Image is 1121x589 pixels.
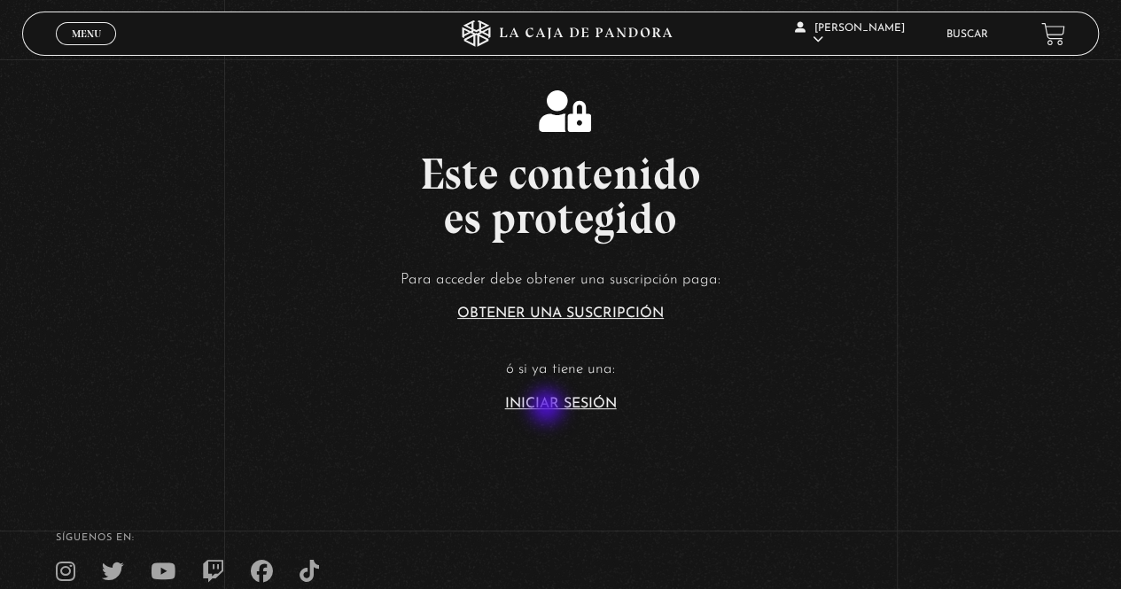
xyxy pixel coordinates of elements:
[795,23,905,45] span: [PERSON_NAME]
[946,29,988,40] a: Buscar
[72,28,101,39] span: Menu
[505,397,617,411] a: Iniciar Sesión
[457,306,664,321] a: Obtener una suscripción
[1041,22,1065,46] a: View your shopping cart
[56,533,1065,543] h4: SÍguenos en:
[66,43,107,56] span: Cerrar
